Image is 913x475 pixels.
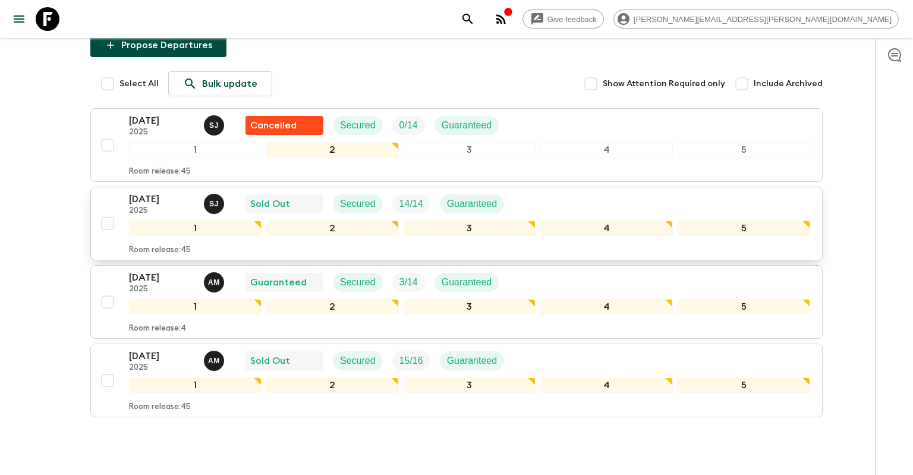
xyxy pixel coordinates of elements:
button: [DATE]2025Sónia JustoSold OutSecuredTrip FillGuaranteed12345Room release:45 [90,187,823,260]
div: 4 [540,142,673,158]
p: Secured [340,354,376,368]
span: Sónia Justo [204,197,226,207]
p: [DATE] [129,192,194,206]
p: Bulk update [202,77,257,91]
div: 5 [678,299,810,314]
p: Guaranteed [442,118,492,133]
p: Secured [340,275,376,290]
div: 3 [404,221,536,236]
button: [DATE]2025Ana Margarida MouraGuaranteedSecuredTrip FillGuaranteed12345Room release:4 [90,265,823,339]
span: Give feedback [541,15,603,24]
button: [DATE]2025Ana Margarida MouraSold OutSecuredTrip FillGuaranteed12345Room release:45 [90,344,823,417]
div: Secured [333,351,383,370]
p: Cancelled [250,118,297,133]
span: Sónia Justo [204,119,226,128]
div: Secured [333,273,383,292]
div: 4 [540,299,673,314]
div: 5 [678,221,810,236]
div: 2 [266,142,399,158]
p: A M [208,278,220,287]
button: SJ [204,115,226,136]
div: 4 [540,221,673,236]
p: [DATE] [129,270,194,285]
p: 2025 [129,285,194,294]
p: A M [208,356,220,366]
div: 1 [129,221,262,236]
button: menu [7,7,31,31]
button: AM [204,351,226,371]
p: S J [209,199,219,209]
p: 2025 [129,206,194,216]
p: Guaranteed [442,275,492,290]
div: [PERSON_NAME][EMAIL_ADDRESS][PERSON_NAME][DOMAIN_NAME] [613,10,899,29]
p: Secured [340,118,376,133]
p: Room release: 45 [129,402,191,412]
div: Trip Fill [392,194,430,213]
p: 15 / 16 [399,354,423,368]
div: 5 [678,142,810,158]
div: Secured [333,116,383,135]
div: 3 [404,378,536,393]
div: Trip Fill [392,273,425,292]
div: Flash Pack cancellation [245,116,323,135]
div: Trip Fill [392,116,425,135]
button: SJ [204,194,226,214]
span: Select All [119,78,159,90]
button: AM [204,272,226,292]
button: Propose Departures [90,33,226,57]
p: Guaranteed [250,275,307,290]
span: Ana Margarida Moura [204,276,226,285]
div: Secured [333,194,383,213]
a: Bulk update [168,71,272,96]
button: [DATE]2025Sónia JustoFlash Pack cancellationSecuredTrip FillGuaranteed12345Room release:45 [90,108,823,182]
a: Give feedback [522,10,604,29]
span: [PERSON_NAME][EMAIL_ADDRESS][PERSON_NAME][DOMAIN_NAME] [627,15,898,24]
div: 1 [129,299,262,314]
button: search adventures [456,7,480,31]
span: Show Attention Required only [603,78,725,90]
div: 2 [266,221,399,236]
div: 1 [129,378,262,393]
span: Ana Margarida Moura [204,354,226,364]
p: [DATE] [129,114,194,128]
div: 3 [404,142,536,158]
p: [DATE] [129,349,194,363]
p: 0 / 14 [399,118,418,133]
p: 14 / 14 [399,197,423,211]
span: Include Archived [754,78,823,90]
p: 3 / 14 [399,275,418,290]
div: Trip Fill [392,351,430,370]
p: 2025 [129,363,194,373]
div: 5 [678,378,810,393]
p: Room release: 4 [129,324,186,334]
p: Room release: 45 [129,167,191,177]
div: 2 [266,378,399,393]
p: 2025 [129,128,194,137]
p: Sold Out [250,354,290,368]
div: 4 [540,378,673,393]
div: 2 [266,299,399,314]
p: S J [209,121,219,130]
p: Sold Out [250,197,290,211]
p: Guaranteed [447,197,498,211]
p: Room release: 45 [129,246,191,255]
p: Secured [340,197,376,211]
div: 3 [404,299,536,314]
p: Guaranteed [447,354,498,368]
div: 1 [129,142,262,158]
